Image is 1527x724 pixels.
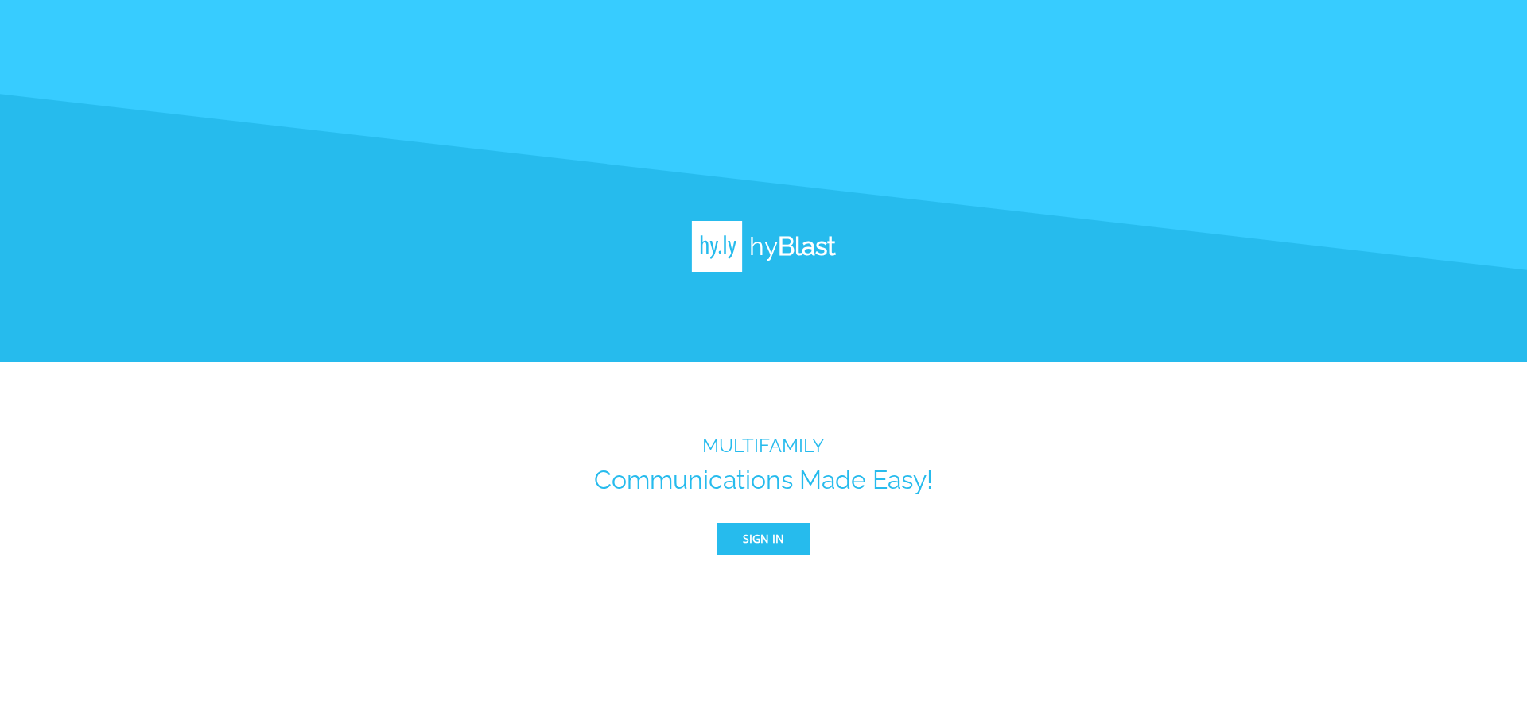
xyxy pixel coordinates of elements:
b: Blast [778,231,836,261]
h1: hy [743,231,836,261]
button: Sign In [717,523,810,555]
h3: MULTIFAMILY [594,435,933,457]
span: Sign In [743,529,784,549]
h1: Communications Made Easy! [594,465,933,494]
